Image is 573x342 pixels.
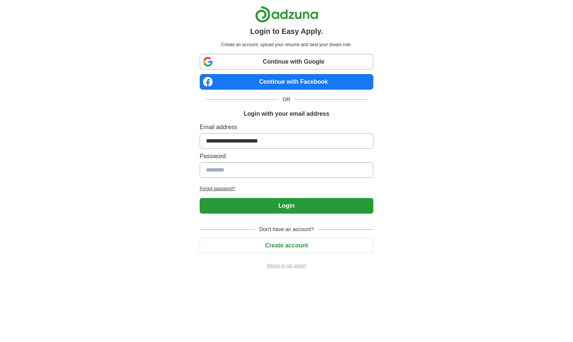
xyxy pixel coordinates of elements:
[200,54,373,70] a: Continue with Google
[255,6,318,23] img: Adzuna logo
[255,226,318,233] span: Don't have an account?
[200,123,373,132] label: Email address
[200,74,373,90] a: Continue with Facebook
[250,26,323,37] h1: Login to Easy Apply.
[200,242,373,249] a: Create account
[201,41,372,48] p: Create an account, upload your resume and land your dream role.
[200,238,373,253] button: Create account
[200,185,373,192] a: Forgot password?
[278,96,295,103] span: OR
[244,109,329,118] h1: Login with your email address
[200,262,373,269] a: Return to job advert
[200,152,373,161] label: Password
[200,198,373,214] button: Login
